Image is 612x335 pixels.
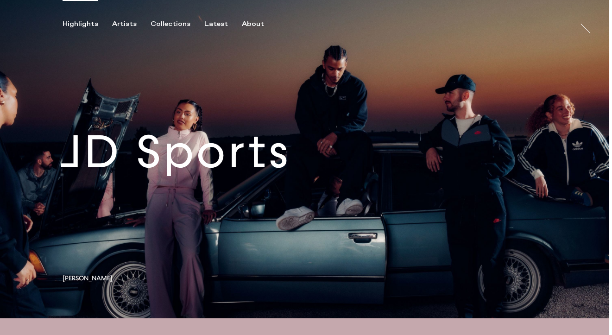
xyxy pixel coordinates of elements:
div: Artists [112,20,137,28]
div: Collections [151,20,190,28]
div: Latest [204,20,228,28]
div: About [242,20,264,28]
button: About [242,20,278,28]
button: Collections [151,20,204,28]
button: Artists [112,20,151,28]
div: Highlights [63,20,98,28]
button: Latest [204,20,242,28]
button: Highlights [63,20,112,28]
